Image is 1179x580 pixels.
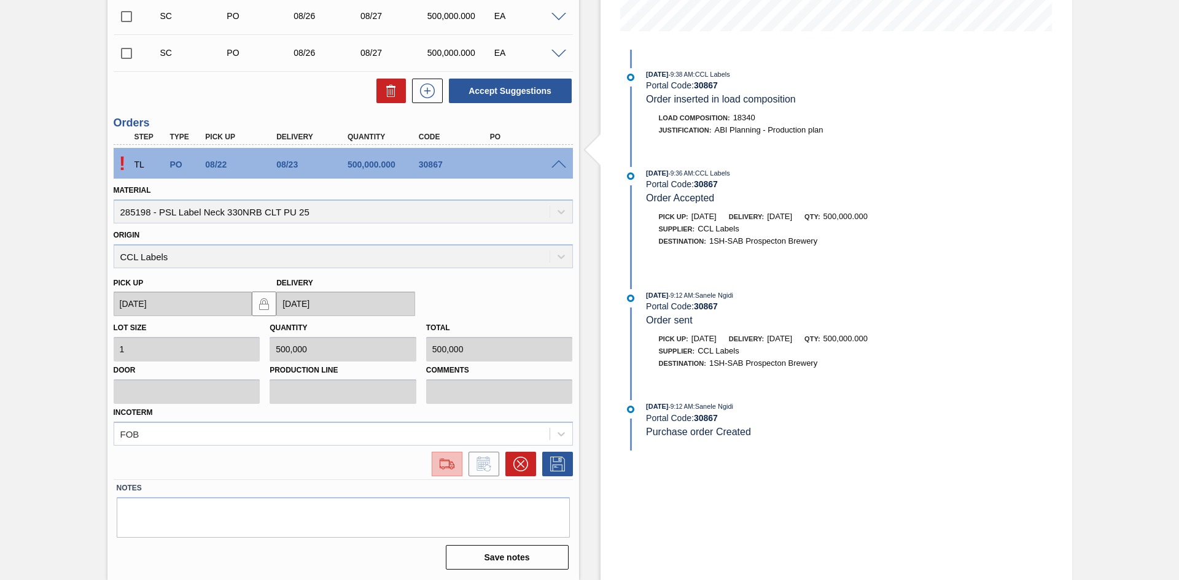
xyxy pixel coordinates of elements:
span: Qty: [804,335,820,342]
h3: Orders [114,117,573,130]
span: [DATE] [646,403,668,410]
div: 30867 [416,160,496,169]
span: [DATE] [646,292,668,299]
span: 500,000.000 [823,334,868,343]
div: 500,000.000 [424,11,499,21]
div: Trading Load Composition [131,151,168,178]
div: Purchase order [224,48,298,58]
div: 500,000.000 [344,160,424,169]
div: FOB [120,428,139,439]
button: Save notes [446,545,569,570]
div: Inform order change [462,452,499,476]
span: Supplier: [659,347,695,355]
span: Supplier: [659,225,695,233]
label: Door [114,362,260,379]
span: Delivery: [729,213,764,220]
p: TL [134,160,165,169]
div: New suggestion [406,79,443,103]
div: Portal Code: [646,301,938,311]
div: Type [166,133,203,141]
span: Pick up: [659,335,688,342]
div: Accept Suggestions [443,77,573,104]
img: atual [627,74,634,81]
div: Portal Code: [646,413,938,423]
div: EA [491,11,566,21]
div: Delete Suggestions [370,79,406,103]
div: 08/22/2025 [202,160,282,169]
span: [DATE] [646,169,668,177]
span: : Sanele Ngidi [693,292,733,299]
div: 08/23/2025 [273,160,353,169]
label: Total [426,323,450,332]
div: Suggestion Created [157,48,232,58]
span: ABI Planning - Production plan [714,125,823,134]
span: CCL Labels [698,346,739,355]
img: atual [627,295,634,302]
label: Production Line [270,362,416,379]
span: Justification: [659,126,712,134]
div: Delivery [273,133,353,141]
img: locked [257,296,271,311]
label: Incoterm [114,408,153,417]
img: atual [627,172,634,180]
strong: 30867 [694,413,718,423]
img: atual [627,406,634,413]
div: Step [131,133,168,141]
span: CCL Labels [698,224,739,233]
span: - 9:36 AM [669,170,693,177]
span: Load Composition : [659,114,730,122]
span: [DATE] [767,334,792,343]
div: 500,000.000 [424,48,499,58]
div: Portal Code: [646,179,938,189]
span: - 9:38 AM [669,71,693,78]
span: [DATE] [691,334,717,343]
label: Origin [114,231,140,239]
p: Pending Acceptance [114,152,131,175]
div: EA [491,48,566,58]
span: 18340 [733,113,755,122]
span: 1SH-SAB Prospecton Brewery [709,358,817,368]
div: Portal Code: [646,80,938,90]
input: mm/dd/yyyy [114,292,252,316]
label: Quantity [270,323,307,332]
span: : CCL Labels [693,71,730,78]
strong: 30867 [694,179,718,189]
span: Destination: [659,238,706,245]
div: Quantity [344,133,424,141]
span: Order Accepted [646,193,714,203]
div: 08/27/2025 [357,11,432,21]
div: 08/27/2025 [357,48,432,58]
span: - 9:12 AM [669,292,693,299]
button: locked [252,292,276,316]
div: Code [416,133,496,141]
span: Purchase order Created [646,427,751,437]
label: Delivery [276,279,313,287]
span: Order inserted in load composition [646,94,796,104]
span: 1SH-SAB Prospecton Brewery [709,236,817,246]
span: : CCL Labels [693,169,730,177]
span: [DATE] [646,71,668,78]
div: Purchase order [224,11,298,21]
div: Pick up [202,133,282,141]
span: 500,000.000 [823,212,868,221]
label: Lot size [114,323,147,332]
div: 08/26/2025 [290,11,365,21]
span: : Sanele Ngidi [693,403,733,410]
span: Destination: [659,360,706,367]
label: Notes [117,479,570,497]
span: Order sent [646,315,693,325]
span: Qty: [804,213,820,220]
span: Delivery: [729,335,764,342]
span: - 9:12 AM [669,403,693,410]
div: Suggestion Created [157,11,232,21]
strong: 30867 [694,301,718,311]
label: Comments [426,362,573,379]
label: Pick up [114,279,144,287]
label: Material [114,186,151,195]
div: 08/26/2025 [290,48,365,58]
button: Accept Suggestions [449,79,572,103]
div: Go to Load Composition [426,452,462,476]
div: Purchase order [166,160,203,169]
span: [DATE] [691,212,717,221]
div: Cancel Order [499,452,536,476]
